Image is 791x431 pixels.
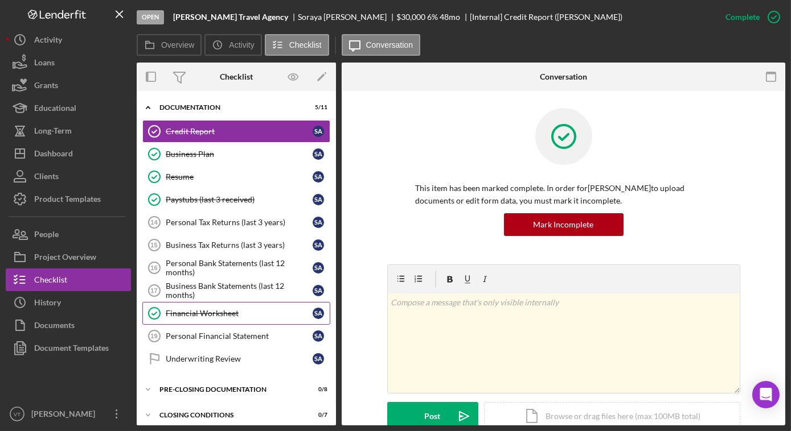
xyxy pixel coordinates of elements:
div: Long-Term [34,119,72,145]
button: Project Overview [6,246,131,268]
button: Activity [6,28,131,51]
span: $30,000 [396,12,425,22]
div: 6 % [427,13,438,22]
tspan: 15 [150,242,157,248]
button: Mark Incomplete [504,213,624,236]
button: Conversation [342,34,421,56]
button: Complete [714,6,785,28]
div: Underwriting Review [166,354,313,363]
div: S A [313,148,324,160]
div: Credit Report [166,127,313,136]
button: Checklist [265,34,329,56]
div: Project Overview [34,246,96,271]
a: Financial WorksheetSA [142,302,330,325]
div: History [34,291,61,317]
div: People [34,223,59,248]
div: Complete [726,6,760,28]
div: Business Bank Statements (last 12 months) [166,281,313,300]
a: Clients [6,165,131,188]
label: Overview [161,40,194,49]
div: Grants [34,74,58,100]
div: 5 / 11 [307,104,327,111]
div: Product Templates [34,188,101,213]
div: Dashboard [34,142,73,168]
tspan: 16 [150,264,157,271]
button: Grants [6,74,131,97]
div: Open [137,10,164,24]
a: 14Personal Tax Returns (last 3 years)SA [142,211,330,234]
button: Product Templates [6,188,131,210]
div: S A [313,262,324,273]
div: Pre-Closing Documentation [159,386,299,393]
div: S A [313,285,324,296]
div: Documents [34,314,75,339]
div: Paystubs (last 3 received) [166,195,313,204]
div: [PERSON_NAME] [28,403,103,428]
div: Checklist [34,268,67,294]
div: Closing Conditions [159,412,299,418]
div: S A [313,330,324,342]
div: Personal Financial Statement [166,331,313,341]
button: Post [387,402,478,430]
div: Checklist [220,72,253,81]
div: Conversation [540,72,587,81]
div: S A [313,239,324,251]
label: Activity [229,40,254,49]
button: Loans [6,51,131,74]
div: Resume [166,172,313,181]
button: Dashboard [6,142,131,165]
div: S A [313,308,324,319]
a: 19Personal Financial StatementSA [142,325,330,347]
div: S A [313,171,324,183]
div: 0 / 8 [307,386,327,393]
a: Credit ReportSA [142,120,330,143]
button: Checklist [6,268,131,291]
button: Documents [6,314,131,337]
div: Open Intercom Messenger [752,381,780,408]
b: [PERSON_NAME] Travel Agency [173,13,288,22]
a: ResumeSA [142,165,330,188]
button: Overview [137,34,202,56]
a: Business PlanSA [142,143,330,165]
a: People [6,223,131,246]
button: Activity [204,34,261,56]
div: Financial Worksheet [166,309,313,318]
div: Activity [34,28,62,54]
tspan: 19 [150,333,157,339]
button: Long-Term [6,119,131,142]
button: Document Templates [6,337,131,359]
label: Conversation [366,40,413,49]
div: Mark Incomplete [534,213,594,236]
label: Checklist [289,40,322,49]
div: Document Templates [34,337,109,362]
p: This item has been marked complete. In order for [PERSON_NAME] to upload documents or edit form d... [416,182,712,208]
button: VT[PERSON_NAME] [6,403,131,425]
text: VT [14,411,21,417]
button: History [6,291,131,314]
a: Underwriting ReviewSA [142,347,330,370]
tspan: 14 [150,219,158,226]
a: 15Business Tax Returns (last 3 years)SA [142,234,330,256]
div: Soraya [PERSON_NAME] [298,13,396,22]
div: Business Plan [166,150,313,159]
div: Post [425,402,441,430]
button: Educational [6,97,131,119]
div: Business Tax Returns (last 3 years) [166,241,313,250]
div: [Internal] Credit Report ([PERSON_NAME]) [470,13,622,22]
div: Loans [34,51,55,77]
div: 0 / 7 [307,412,327,418]
div: S A [313,126,324,137]
a: 16Personal Bank Statements (last 12 months)SA [142,256,330,279]
a: Paystubs (last 3 received)SA [142,188,330,211]
div: Educational [34,97,76,122]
